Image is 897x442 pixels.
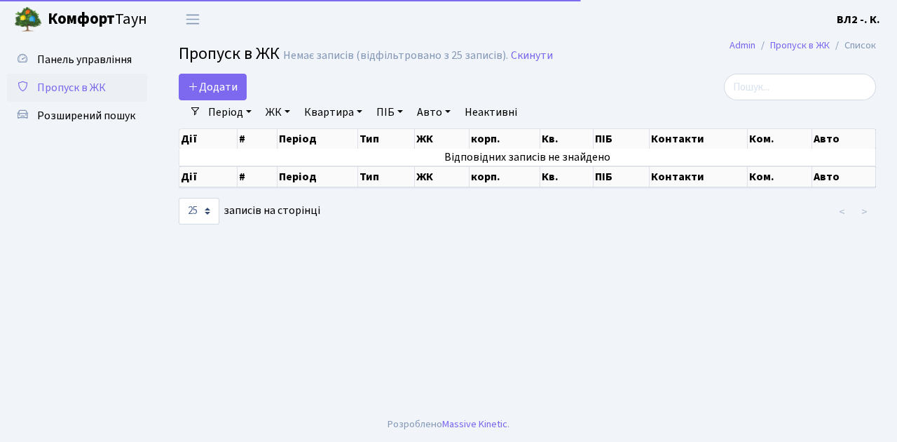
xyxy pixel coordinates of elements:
th: Авто [812,166,876,187]
a: ВЛ2 -. К. [837,11,880,28]
b: ВЛ2 -. К. [837,12,880,27]
th: ЖК [415,129,470,149]
a: Пропуск в ЖК [7,74,147,102]
a: Неактивні [459,100,523,124]
a: Admin [730,38,755,53]
th: Період [278,166,358,187]
th: корп. [470,166,540,187]
th: Тип [358,129,416,149]
a: Розширений пошук [7,102,147,130]
label: записів на сторінці [179,198,320,225]
th: Дії [179,166,238,187]
th: ПІБ [594,129,649,149]
th: Контакти [650,166,748,187]
button: Переключити навігацію [175,8,210,31]
div: Немає записів (відфільтровано з 25 записів). [283,49,508,62]
th: Ком. [748,129,812,149]
span: Пропуск в ЖК [179,41,280,66]
th: ПІБ [594,166,649,187]
th: Період [278,129,358,149]
a: Додати [179,74,247,100]
b: Комфорт [48,8,115,30]
a: Скинути [511,49,553,62]
a: Квартира [299,100,368,124]
span: Додати [188,79,238,95]
span: Розширений пошук [37,108,135,123]
th: # [238,129,277,149]
a: ЖК [260,100,296,124]
span: Панель управління [37,52,132,67]
th: # [238,166,277,187]
span: Таун [48,8,147,32]
select: записів на сторінці [179,198,219,225]
span: Пропуск в ЖК [37,80,106,95]
th: Дії [179,129,238,149]
th: Тип [358,166,416,187]
a: ПІБ [371,100,409,124]
li: Список [830,38,876,53]
th: Кв. [540,129,594,149]
a: Пропуск в ЖК [770,38,830,53]
a: Massive Kinetic [442,417,507,431]
input: Пошук... [724,74,876,100]
th: Авто [812,129,876,149]
nav: breadcrumb [708,31,897,60]
a: Період [203,100,257,124]
a: Авто [411,100,456,124]
th: корп. [470,129,540,149]
img: logo.png [14,6,42,34]
th: ЖК [415,166,470,187]
a: Панель управління [7,46,147,74]
th: Ком. [748,166,812,187]
th: Контакти [650,129,748,149]
div: Розроблено . [388,417,509,432]
td: Відповідних записів не знайдено [179,149,876,166]
th: Кв. [540,166,594,187]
